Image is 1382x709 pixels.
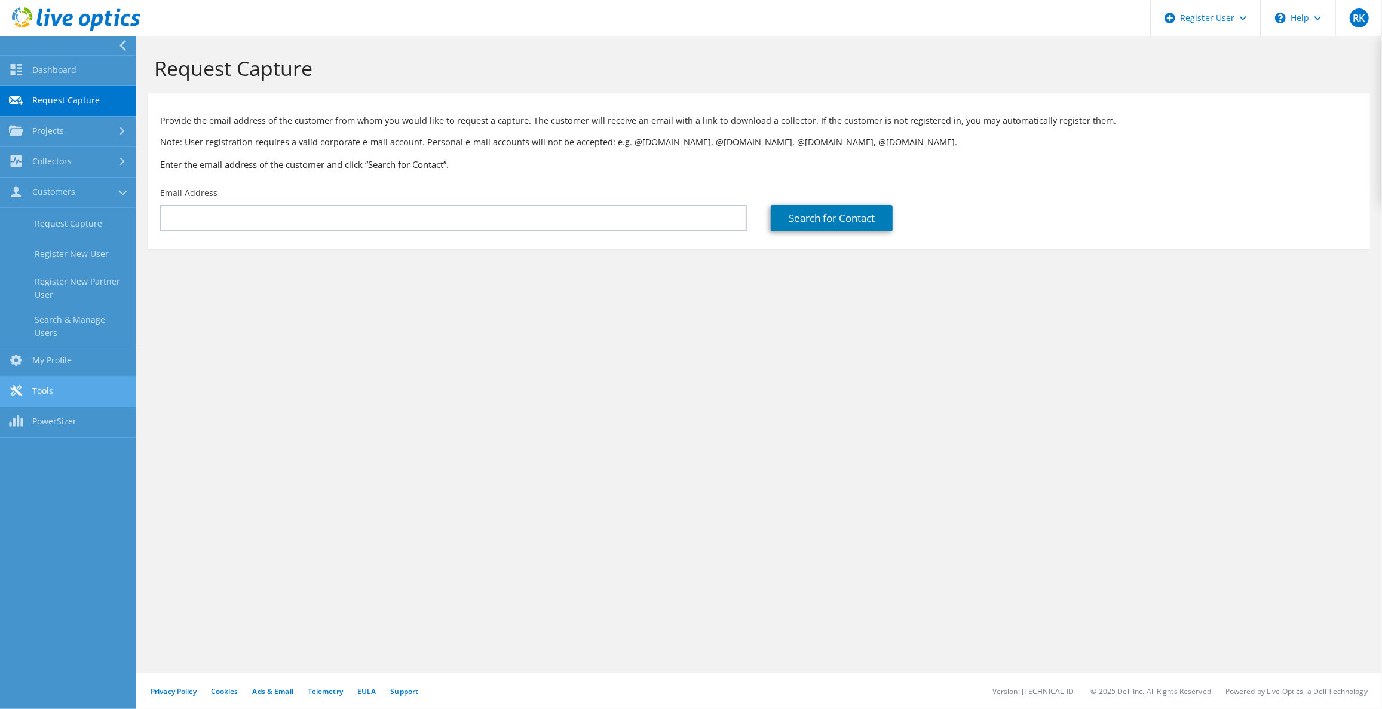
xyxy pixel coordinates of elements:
[771,205,893,231] a: Search for Contact
[253,686,293,696] a: Ads & Email
[390,686,418,696] a: Support
[160,114,1358,127] p: Provide the email address of the customer from whom you would like to request a capture. The cust...
[1225,686,1368,696] li: Powered by Live Optics, a Dell Technology
[357,686,376,696] a: EULA
[154,56,1358,81] h1: Request Capture
[992,686,1077,696] li: Version: [TECHNICAL_ID]
[160,136,1358,149] p: Note: User registration requires a valid corporate e-mail account. Personal e-mail accounts will ...
[308,686,343,696] a: Telemetry
[1275,13,1286,23] svg: \n
[160,187,217,199] label: Email Address
[1091,686,1211,696] li: © 2025 Dell Inc. All Rights Reserved
[151,686,197,696] a: Privacy Policy
[211,686,238,696] a: Cookies
[1350,8,1369,27] span: RK
[160,158,1358,171] h3: Enter the email address of the customer and click “Search for Contact”.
